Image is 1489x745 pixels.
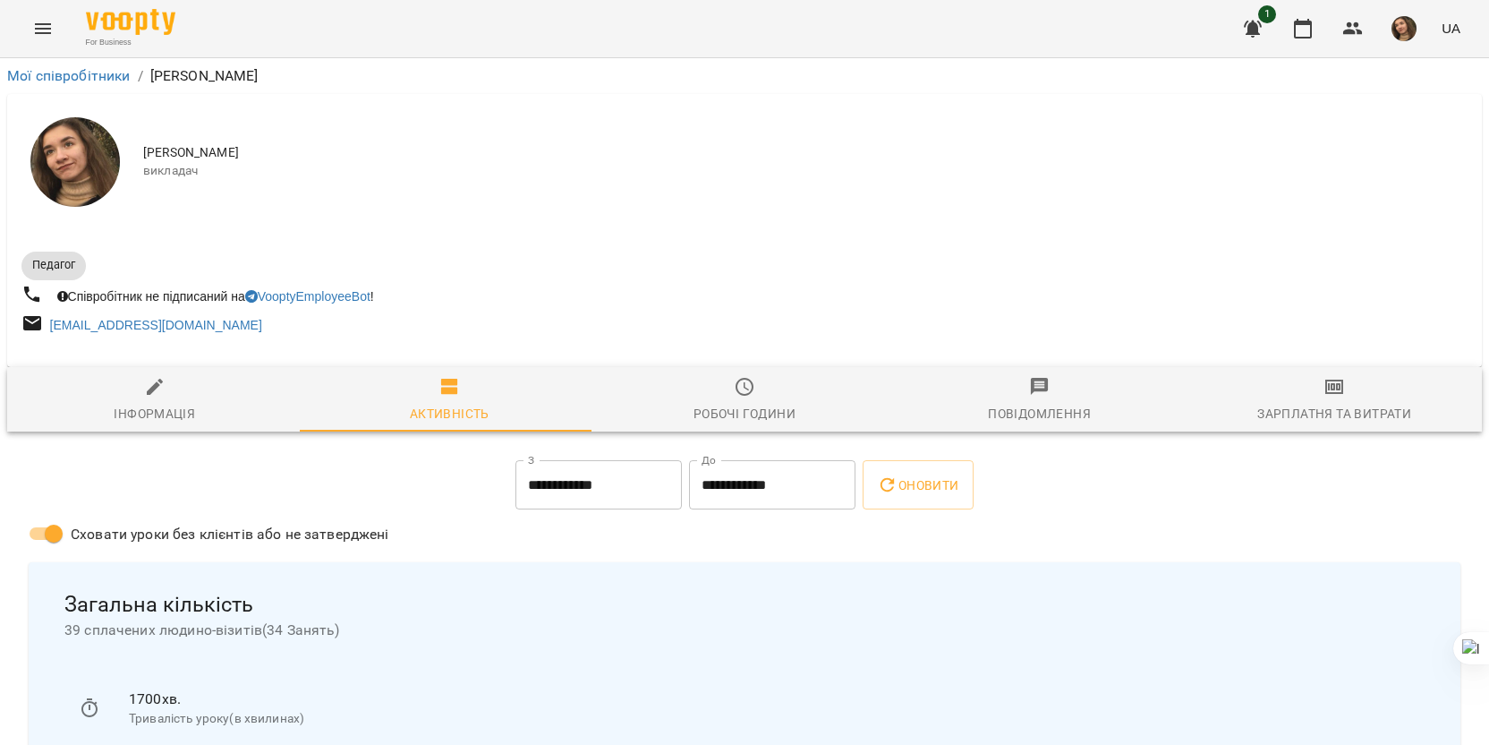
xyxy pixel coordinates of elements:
[129,710,1410,728] p: Тривалість уроку(в хвилинах)
[86,37,175,48] span: For Business
[693,403,796,424] div: Робочі години
[1442,19,1460,38] span: UA
[129,689,1410,710] p: 1700 хв.
[50,318,262,332] a: [EMAIL_ADDRESS][DOMAIN_NAME]
[245,289,370,304] a: VooptyEmployeeBot
[64,620,1425,641] span: 39 сплачених людино-візитів ( 34 Занять )
[1434,12,1468,45] button: UA
[877,475,958,496] span: Оновити
[64,591,1425,619] span: Загальна кількість
[1258,5,1276,23] span: 1
[1257,403,1411,424] div: Зарплатня та Витрати
[143,144,1468,162] span: [PERSON_NAME]
[7,67,131,84] a: Мої співробітники
[114,403,195,424] div: Інформація
[30,117,120,207] img: Анастасія Іванова
[86,9,175,35] img: Voopty Logo
[7,65,1482,87] nav: breadcrumb
[988,403,1091,424] div: Повідомлення
[21,257,86,273] span: Педагог
[863,460,973,510] button: Оновити
[150,65,259,87] p: [PERSON_NAME]
[138,65,143,87] li: /
[54,284,378,309] div: Співробітник не підписаний на !
[21,7,64,50] button: Menu
[71,524,389,545] span: Сховати уроки без клієнтів або не затверджені
[143,162,1468,180] span: викладач
[1391,16,1417,41] img: e02786069a979debee2ecc2f3beb162c.jpeg
[410,403,489,424] div: Активність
